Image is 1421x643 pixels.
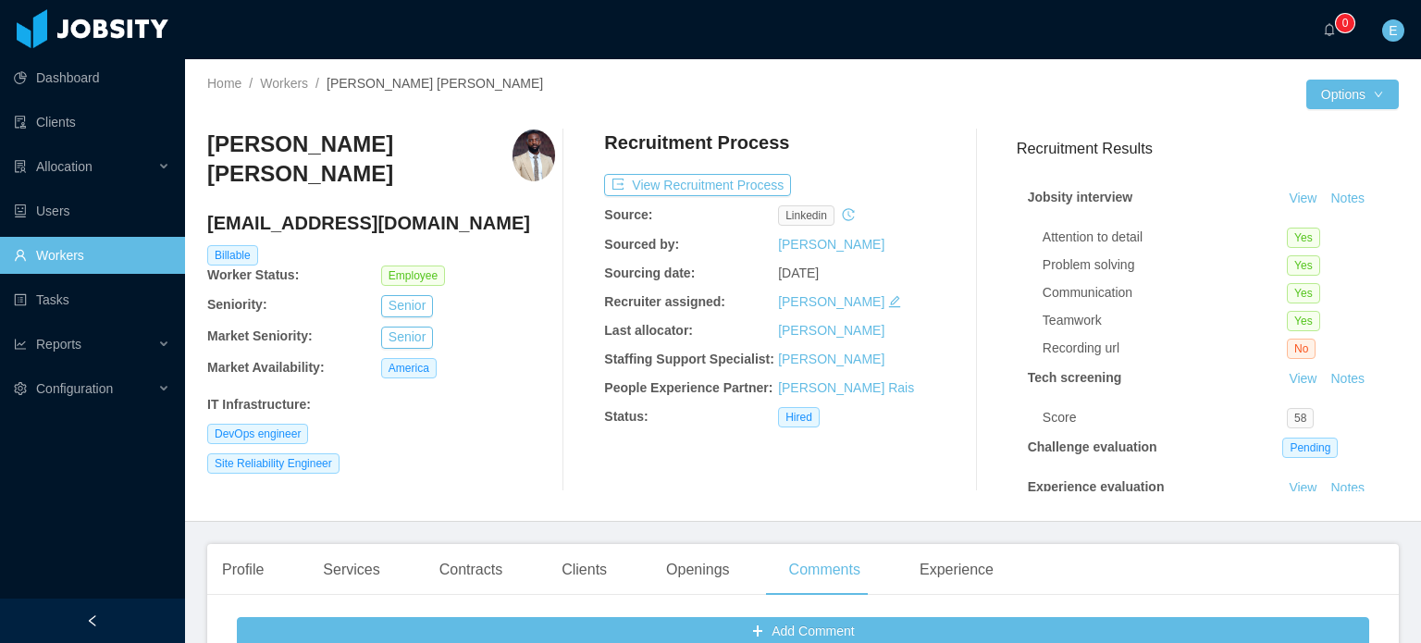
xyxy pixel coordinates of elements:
button: Notes [1323,368,1372,390]
span: Configuration [36,381,113,396]
a: Workers [260,76,308,91]
span: Yes [1287,311,1320,331]
i: icon: history [842,208,855,221]
strong: Tech screening [1028,370,1122,385]
h3: Recruitment Results [1017,137,1399,160]
strong: Jobsity interview [1028,190,1133,204]
a: icon: userWorkers [14,237,170,274]
button: icon: exportView Recruitment Process [604,174,791,196]
a: View [1282,371,1323,386]
a: Home [207,76,241,91]
a: View [1282,191,1323,205]
a: icon: auditClients [14,104,170,141]
span: Allocation [36,159,93,174]
button: Optionsicon: down [1306,80,1399,109]
button: Senior [381,327,433,349]
span: Yes [1287,283,1320,303]
b: Seniority: [207,297,267,312]
div: Recording url [1043,339,1287,358]
b: IT Infrastructure : [207,397,311,412]
div: Contracts [425,544,517,596]
i: icon: line-chart [14,338,27,351]
b: Market Availability: [207,360,325,375]
button: Notes [1323,477,1372,500]
a: [PERSON_NAME] [778,323,884,338]
button: Notes [1323,188,1372,210]
a: View [1282,480,1323,495]
i: icon: solution [14,160,27,173]
span: [DATE] [778,266,819,280]
div: Experience [905,544,1008,596]
div: Teamwork [1043,311,1287,330]
a: [PERSON_NAME] [778,237,884,252]
span: / [315,76,319,91]
a: icon: profileTasks [14,281,170,318]
span: 58 [1287,408,1314,428]
div: Score [1043,408,1287,427]
span: / [249,76,253,91]
i: icon: edit [888,295,901,308]
span: [PERSON_NAME] [PERSON_NAME] [327,76,543,91]
h4: [EMAIL_ADDRESS][DOMAIN_NAME] [207,210,555,236]
a: icon: robotUsers [14,192,170,229]
span: Site Reliability Engineer [207,453,340,474]
sup: 0 [1336,14,1354,32]
span: Billable [207,245,258,266]
span: DevOps engineer [207,424,308,444]
a: [PERSON_NAME] [778,352,884,366]
span: Yes [1287,228,1320,248]
b: Last allocator: [604,323,693,338]
b: Status: [604,409,648,424]
div: Communication [1043,283,1287,303]
a: [PERSON_NAME] [778,294,884,309]
span: E [1389,19,1397,42]
strong: Experience evaluation [1028,479,1165,494]
h4: Recruitment Process [604,130,789,155]
b: Recruiter assigned: [604,294,725,309]
b: People Experience Partner: [604,380,772,395]
i: icon: setting [14,382,27,395]
b: Sourcing date: [604,266,695,280]
div: Profile [207,544,278,596]
a: [PERSON_NAME] Rais [778,380,914,395]
span: Yes [1287,255,1320,276]
span: No [1287,339,1316,359]
div: Problem solving [1043,255,1287,275]
div: Clients [547,544,622,596]
a: icon: pie-chartDashboard [14,59,170,96]
span: Employee [381,266,445,286]
a: icon: exportView Recruitment Process [604,178,791,192]
span: America [381,358,437,378]
img: d2ad2256-fbb7-430d-afed-76559aa013a2_67c8c38e2aaf3-400w.png [513,130,554,181]
i: icon: bell [1323,23,1336,36]
b: Sourced by: [604,237,679,252]
b: Market Seniority: [207,328,313,343]
span: Pending [1282,438,1338,458]
b: Source: [604,207,652,222]
div: Services [308,544,394,596]
button: Senior [381,295,433,317]
b: Staffing Support Specialist: [604,352,774,366]
div: Openings [651,544,745,596]
b: Worker Status: [207,267,299,282]
h3: [PERSON_NAME] [PERSON_NAME] [207,130,513,190]
strong: Challenge evaluation [1028,439,1157,454]
div: Attention to detail [1043,228,1287,247]
span: Reports [36,337,81,352]
span: linkedin [778,205,834,226]
div: Comments [774,544,875,596]
span: Hired [778,407,820,427]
